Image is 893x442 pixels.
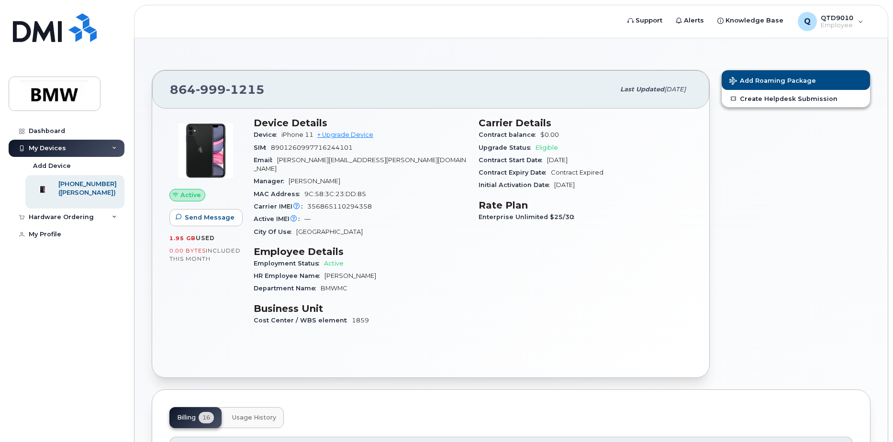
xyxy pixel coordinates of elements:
[479,169,551,176] span: Contract Expiry Date
[196,234,215,242] span: used
[169,209,243,226] button: Send Message
[169,247,206,254] span: 0.00 Bytes
[304,190,366,198] span: 9C:58:3C:23:DD:85
[169,235,196,242] span: 1.95 GB
[321,285,347,292] span: BMWMC
[254,156,277,164] span: Email
[479,213,579,221] span: Enterprise Unlimited $25/30
[254,317,352,324] span: Cost Center / WBS element
[196,82,226,97] span: 999
[352,317,369,324] span: 1859
[479,117,692,129] h3: Carrier Details
[664,86,686,93] span: [DATE]
[304,215,311,222] span: —
[254,303,467,314] h3: Business Unit
[254,177,289,185] span: Manager
[254,190,304,198] span: MAC Address
[177,122,234,179] img: iPhone_11.jpg
[254,285,321,292] span: Department Name
[851,400,886,435] iframe: Messenger Launcher
[271,144,353,151] span: 8901260997716244101
[180,190,201,199] span: Active
[554,181,575,188] span: [DATE]
[254,246,467,257] h3: Employee Details
[254,272,324,279] span: HR Employee Name
[254,203,307,210] span: Carrier IMEI
[296,228,363,235] span: [GEOGRAPHIC_DATA]
[254,228,296,235] span: City Of Use
[185,213,234,222] span: Send Message
[254,215,304,222] span: Active IMEI
[479,144,536,151] span: Upgrade Status
[232,414,276,421] span: Usage History
[254,131,281,138] span: Device
[254,117,467,129] h3: Device Details
[547,156,568,164] span: [DATE]
[307,203,372,210] span: 356865110294358
[170,82,265,97] span: 864
[324,272,376,279] span: [PERSON_NAME]
[479,181,554,188] span: Initial Activation Date
[620,86,664,93] span: Last updated
[722,70,870,90] button: Add Roaming Package
[479,131,540,138] span: Contract balance
[479,156,547,164] span: Contract Start Date
[317,131,373,138] a: + Upgrade Device
[540,131,559,138] span: $0.00
[722,90,870,107] a: Create Helpdesk Submission
[254,156,466,172] span: [PERSON_NAME][EMAIL_ADDRESS][PERSON_NAME][DOMAIN_NAME]
[254,260,324,267] span: Employment Status
[324,260,344,267] span: Active
[254,144,271,151] span: SIM
[729,77,816,86] span: Add Roaming Package
[479,199,692,211] h3: Rate Plan
[226,82,265,97] span: 1215
[551,169,603,176] span: Contract Expired
[536,144,558,151] span: Eligible
[289,177,340,185] span: [PERSON_NAME]
[281,131,313,138] span: iPhone 11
